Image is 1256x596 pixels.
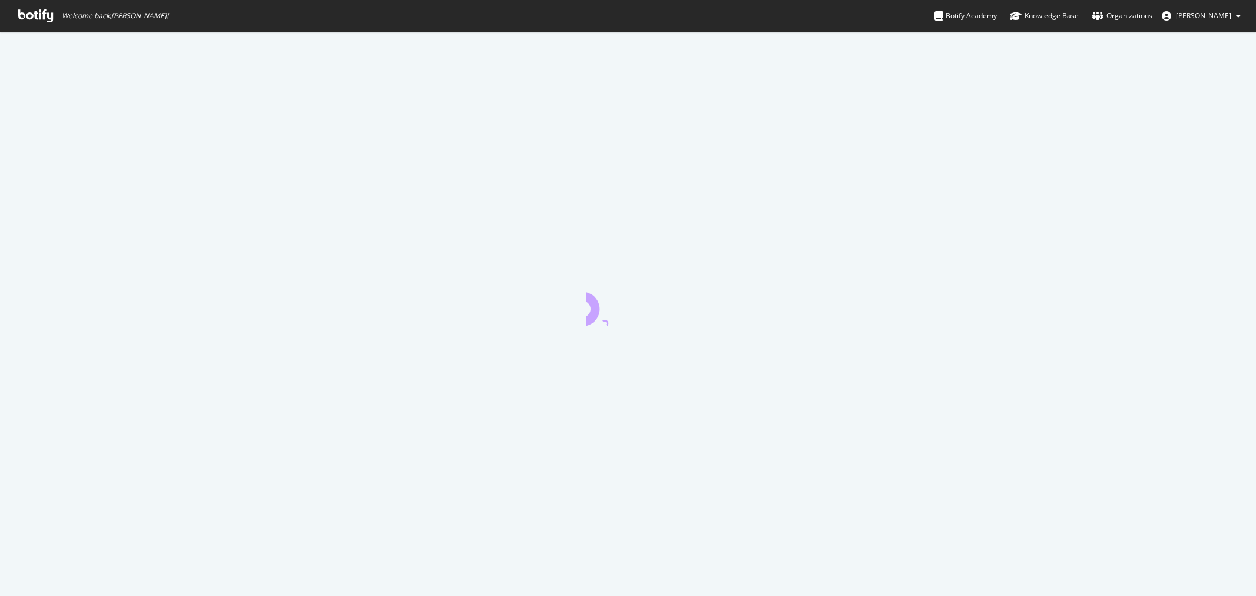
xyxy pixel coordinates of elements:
[1152,6,1250,25] button: [PERSON_NAME]
[586,283,671,326] div: animation
[1176,11,1231,21] span: Alejandra Roca
[1010,10,1079,22] div: Knowledge Base
[934,10,997,22] div: Botify Academy
[62,11,168,21] span: Welcome back, [PERSON_NAME] !
[1092,10,1152,22] div: Organizations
